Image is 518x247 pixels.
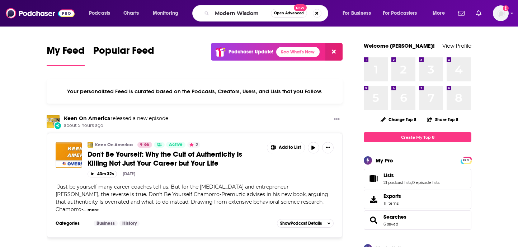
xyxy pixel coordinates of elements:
a: Popular Feed [93,44,154,66]
img: Keen On America [47,115,60,128]
button: Show More Button [322,142,334,153]
a: 0 episode lists [412,180,439,185]
a: My Feed [47,44,85,66]
button: ShowPodcast Details [277,219,334,228]
span: Just be yourself many career coaches tell us. But for the [MEDICAL_DATA] and entrepreneur [PERSON... [56,184,328,213]
span: ... [83,206,86,213]
a: Lists [383,172,439,179]
span: Show Podcast Details [280,221,322,226]
button: Share Top 8 [427,113,459,127]
a: Keen On America [64,115,110,122]
span: For Business [343,8,371,18]
button: more [88,207,99,213]
a: View Profile [442,42,471,49]
a: Business [94,220,118,226]
span: Charts [123,8,139,18]
button: open menu [338,8,380,19]
a: Exports [364,190,471,209]
a: Searches [366,215,381,225]
button: Show More Button [267,142,305,153]
span: " [56,184,328,213]
h3: Categories [56,220,88,226]
span: Searches [364,210,471,230]
a: 6 saved [383,222,398,227]
button: Change Top 8 [376,115,421,124]
img: Keen On America [88,142,93,148]
span: Exports [366,194,381,204]
a: PRO [462,157,470,163]
span: My Feed [47,44,85,61]
span: Logged in as megcassidy [493,5,509,21]
button: Show More Button [331,115,343,124]
div: [DATE] [123,171,135,176]
a: Don't Be Yourself: Why the Cult of Authenticity Is Killing Not Just Your Career but Your Life [88,150,262,168]
div: New Episode [54,122,62,129]
button: 43m 32s [88,171,117,177]
a: Active [166,142,185,148]
a: 66 [137,142,152,148]
div: My Pro [376,157,393,164]
span: More [433,8,445,18]
span: Active [169,141,183,148]
div: Your personalized Feed is curated based on the Podcasts, Creators, Users, and Lists that you Follow. [47,79,343,104]
span: Lists [383,172,394,179]
img: Don't Be Yourself: Why the Cult of Authenticity Is Killing Not Just Your Career but Your Life [56,142,82,168]
button: open menu [84,8,119,19]
h3: released a new episode [64,115,168,122]
a: Show notifications dropdown [455,7,467,19]
span: Exports [383,193,401,199]
a: History [119,220,140,226]
span: Add to List [279,145,301,150]
input: Search podcasts, credits, & more... [212,8,271,19]
img: Podchaser - Follow, Share and Rate Podcasts [6,6,75,20]
span: For Podcasters [383,8,417,18]
span: Lists [364,169,471,188]
button: open menu [428,8,454,19]
span: New [294,4,307,11]
button: open menu [378,8,428,19]
p: Podchaser Update! [229,49,273,55]
svg: Add a profile image [503,5,509,11]
span: Podcasts [89,8,110,18]
span: Open Advanced [274,11,304,15]
a: Welcome [PERSON_NAME]! [364,42,435,49]
button: Open AdvancedNew [271,9,307,18]
button: open menu [148,8,188,19]
a: 21 podcast lists [383,180,411,185]
img: User Profile [493,5,509,21]
a: See What's New [276,47,320,57]
button: 2 [187,142,200,148]
a: Charts [119,8,143,19]
a: Searches [383,214,406,220]
span: about 5 hours ago [64,123,168,129]
span: , [411,180,412,185]
span: 66 [144,141,149,148]
a: Keen On America [95,142,133,148]
a: Create My Top 8 [364,132,471,142]
span: 11 items [383,201,401,206]
span: Popular Feed [93,44,154,61]
a: Lists [366,174,381,184]
div: Search podcasts, credits, & more... [199,5,335,22]
span: Monitoring [153,8,178,18]
a: Show notifications dropdown [473,7,484,19]
button: Show profile menu [493,5,509,21]
span: PRO [462,158,470,163]
span: Don't Be Yourself: Why the Cult of Authenticity Is Killing Not Just Your Career but Your Life [88,150,242,168]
